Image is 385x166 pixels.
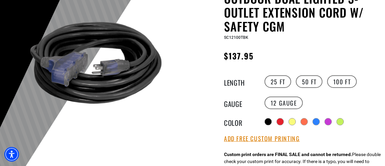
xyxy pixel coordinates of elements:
span: $137.95 [224,50,254,62]
legend: Color [224,118,258,126]
label: 50 FT [296,75,323,88]
legend: Gauge [224,99,258,107]
button: Add Free Custom Printing [224,135,300,142]
span: SC12100TBK [224,35,249,40]
legend: Length [224,77,258,86]
label: 25 FT [265,75,291,88]
div: Accessibility Menu [4,147,19,162]
label: 100 FT [327,75,357,88]
label: 12 Gauge [265,97,303,109]
strong: Custom print orders are FINAL SALE and cannot be returned. [224,152,352,157]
